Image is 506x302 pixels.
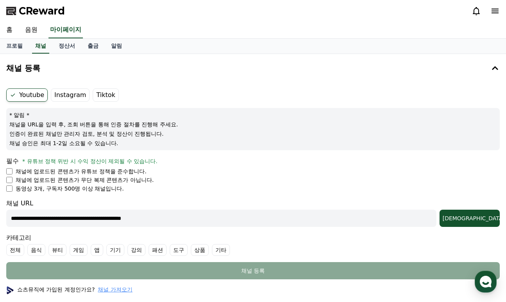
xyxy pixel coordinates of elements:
label: 도구 [170,244,188,256]
a: 대화 [52,237,101,257]
p: 채널을 URL을 입력 후, 조회 버튼을 통해 인증 절차를 진행해 주세요. [9,120,497,128]
a: 출금 [81,39,105,54]
a: 마이페이지 [48,22,83,38]
label: Instagram [51,88,90,102]
label: Tiktok [93,88,118,102]
label: 기타 [212,244,230,256]
div: [DEMOGRAPHIC_DATA] [443,214,497,222]
label: 음식 [27,244,45,256]
label: 전체 [6,244,24,256]
a: 설정 [101,237,150,257]
button: 채널 가져오기 [98,286,132,293]
label: 상품 [191,244,209,256]
p: 인증이 완료된 채널만 관리자 검토, 분석 및 정산이 진행됩니다. [9,130,497,138]
label: 패션 [149,244,167,256]
label: 강의 [127,244,145,256]
label: 앱 [91,244,103,256]
span: CReward [19,5,65,17]
label: 뷰티 [48,244,66,256]
label: 게임 [70,244,88,256]
a: 채널 [32,39,49,54]
label: 기기 [106,244,124,256]
button: 채널 등록 [6,262,500,279]
span: 홈 [25,249,29,255]
span: 대화 [72,249,81,255]
label: Youtube [6,88,48,102]
p: 동영상 3개, 구독자 500명 이상 채널입니다. [16,185,124,192]
img: profile [6,286,14,294]
h4: 채널 등록 [6,64,40,72]
button: 채널 등록 [3,57,503,79]
a: 음원 [19,22,44,38]
a: 알림 [105,39,128,54]
button: [DEMOGRAPHIC_DATA] [440,210,500,227]
div: 채널 등록 [22,267,484,275]
p: 쇼츠뮤직에 가입된 계정인가요? [6,286,133,293]
a: 홈 [2,237,52,257]
a: 정산서 [52,39,81,54]
span: * 유튜브 정책 위반 시 수익 정산이 제외될 수 있습니다. [22,158,158,164]
p: 채널에 업로드된 콘텐츠가 무단 복제 콘텐츠가 아닙니다. [16,176,154,184]
span: 설정 [121,249,130,255]
div: 카테고리 [6,233,500,256]
div: 채널 URL [6,199,500,227]
a: CReward [6,5,65,17]
p: 채널 승인은 최대 1-2일 소요될 수 있습니다. [9,139,497,147]
span: 필수 [6,157,19,165]
p: 채널에 업로드된 콘텐츠가 유튜브 정책을 준수합니다. [16,167,147,175]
